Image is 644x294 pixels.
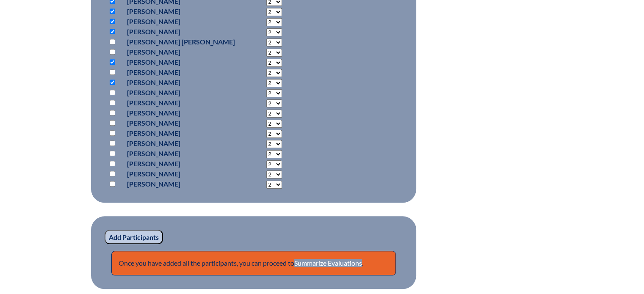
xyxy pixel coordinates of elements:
[127,128,235,138] p: [PERSON_NAME]
[127,6,235,16] p: [PERSON_NAME]
[127,118,235,128] p: [PERSON_NAME]
[127,27,235,37] p: [PERSON_NAME]
[105,230,163,244] input: Add Participants
[127,77,235,88] p: [PERSON_NAME]
[127,16,235,27] p: [PERSON_NAME]
[294,259,362,267] a: Summarize Evaluations
[127,67,235,77] p: [PERSON_NAME]
[127,169,235,179] p: [PERSON_NAME]
[127,98,235,108] p: [PERSON_NAME]
[127,37,235,47] p: [PERSON_NAME] [PERSON_NAME]
[127,47,235,57] p: [PERSON_NAME]
[111,251,396,275] p: Once you have added all the participants, you can proceed to .
[127,148,235,159] p: [PERSON_NAME]
[127,57,235,67] p: [PERSON_NAME]
[127,179,235,189] p: [PERSON_NAME]
[127,88,235,98] p: [PERSON_NAME]
[127,138,235,148] p: [PERSON_NAME]
[127,108,235,118] p: [PERSON_NAME]
[127,159,235,169] p: [PERSON_NAME]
